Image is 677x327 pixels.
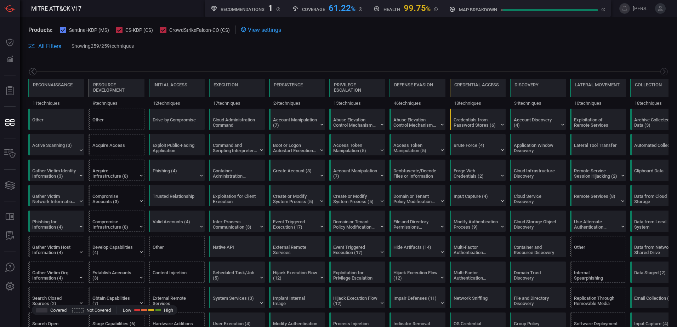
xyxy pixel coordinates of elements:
button: ALERT ANALYSIS [1,228,18,245]
div: Content Injection [153,270,197,281]
span: CrowdStrikeFalcon-CO (CS) [169,27,230,33]
div: Other [28,109,84,130]
div: Compromise Accounts (3) [92,194,137,204]
div: T1606: Forge Web Credentials [450,160,506,181]
div: T1059: Command and Scripting Interpreter [209,134,265,155]
div: T1595: Active Scanning [28,134,84,155]
div: Exploit Public-Facing Application [153,143,197,153]
div: T1584: Compromise Infrastructure (Not covered) [89,211,144,232]
div: T1134: Access Token Manipulation [329,134,385,155]
div: Credential Access [454,82,499,87]
div: Resource Development [93,82,140,93]
div: Create or Modify System Process (5) [333,194,377,204]
div: Lateral Movement [575,82,620,87]
div: TA0043: Reconnaissance [28,79,84,109]
div: T1222: File and Directory Permissions Modification [389,211,445,232]
span: CS-KDP (CS) [125,27,153,33]
div: T1586: Compromise Accounts (Not covered) [89,185,144,206]
div: T1134: Access Token Manipulation [389,134,445,155]
div: T1570: Lateral Tool Transfer [570,134,626,155]
div: T1651: Cloud Administration Command [209,109,265,130]
div: Create or Modify System Process (5) [273,194,317,204]
div: Multi-Factor Authentication Request Generation [454,270,498,281]
div: Develop Capabilities (4) [92,245,137,255]
div: T1592: Gather Victim Host Information (Not covered) [28,236,84,257]
span: [PERSON_NAME].[PERSON_NAME] [633,6,652,11]
div: T1056: Input Capture (Not covered) [450,185,506,206]
div: Event Triggered Execution (17) [273,219,317,230]
div: T1548: Abuse Elevation Control Mechanism [329,109,385,130]
div: T1574: Hijack Execution Flow [389,262,445,283]
div: Privilege Escalation [334,82,381,93]
div: T1587: Develop Capabilities (Not covered) [89,236,144,257]
div: 61.22 [329,3,355,12]
div: Collection [635,82,662,87]
div: Hijack Execution Flow (12) [393,270,438,281]
div: 12 techniques [149,97,205,109]
div: Cloud Service Discovery [514,194,558,204]
div: T1525: Implant Internal Image [269,287,325,308]
span: Low [123,308,131,313]
div: T1010: Application Window Discovery (Not covered) [510,134,566,155]
div: T1546: Event Triggered Execution [329,236,385,257]
div: Scheduled Task/Job (5) [213,270,257,281]
div: Other [92,117,137,128]
div: 10 techniques [570,97,626,109]
div: Execution [214,82,238,87]
span: MITRE ATT&CK V17 [31,5,81,12]
div: T1564: Hide Artifacts [389,236,445,257]
div: Gather Victim Host Information (4) [32,245,76,255]
div: Account Manipulation (7) [273,117,317,128]
div: T1111: Multi-Factor Authentication Interception [450,236,506,257]
div: Brute Force (4) [454,143,498,153]
div: T1482: Domain Trust Discovery [510,262,566,283]
div: Cloud Storage Object Discovery [514,219,558,230]
span: All Filters [38,43,61,50]
div: Valid Accounts (4) [153,219,197,230]
button: All Filters [28,43,61,50]
div: Other (Not covered) [89,109,144,130]
div: TA0002: Execution [209,79,265,109]
div: External Remote Services [153,296,197,306]
div: 1 [268,3,273,12]
div: T1598: Phishing for Information [28,211,84,232]
div: Establish Accounts (3) [92,270,137,281]
div: T1199: Trusted Relationship [149,185,205,206]
div: T1588: Obtain Capabilities (Not covered) [89,287,144,308]
div: Phishing (4) [153,168,197,179]
div: TA0003: Persistence [269,79,325,109]
div: TA0004: Privilege Escalation [329,79,385,109]
div: Other [153,245,197,255]
div: Domain or Tenant Policy Modification (2) [333,219,377,230]
div: Multi-Factor Authentication Interception [454,245,498,255]
div: T1562: Impair Defenses [389,287,445,308]
div: T1106: Native API (Not covered) [209,236,265,257]
div: T1609: Container Administration Command [209,160,265,181]
div: T1559: Inter-Process Communication (Not covered) [209,211,265,232]
div: T1484: Domain or Tenant Policy Modification [389,185,445,206]
div: Discovery [514,82,539,87]
div: Acquire Access [92,143,137,153]
div: Other [32,117,76,128]
div: Internal Spearphishing [574,270,618,281]
div: Reconnaissance [33,82,73,87]
div: T1068: Exploitation for Privilege Escalation [329,262,385,283]
div: T1021: Remote Services [570,185,626,206]
div: TA0007: Discovery [510,79,566,109]
div: Deobfuscate/Decode Files or Information [393,168,438,179]
div: T1543: Create or Modify System Process [269,185,325,206]
div: T1574: Hijack Execution Flow [329,287,385,308]
div: T1110: Brute Force [450,134,506,155]
div: T1040: Network Sniffing [450,287,506,308]
h5: map breakdown [459,7,497,12]
div: File and Directory Permissions Modification (2) [393,219,438,230]
div: Container Administration Command [213,168,257,179]
button: Ask Us A Question [1,259,18,276]
div: T1133: External Remote Services [269,236,325,257]
div: T1556: Modify Authentication Process [450,211,506,232]
div: T1133: External Remote Services (Not covered) [149,287,205,308]
div: Event Triggered Execution (17) [333,245,377,255]
div: T1546: Event Triggered Execution [269,211,325,232]
div: Boot or Logon Autostart Execution (14) [273,143,317,153]
div: Application Window Discovery [514,143,558,153]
